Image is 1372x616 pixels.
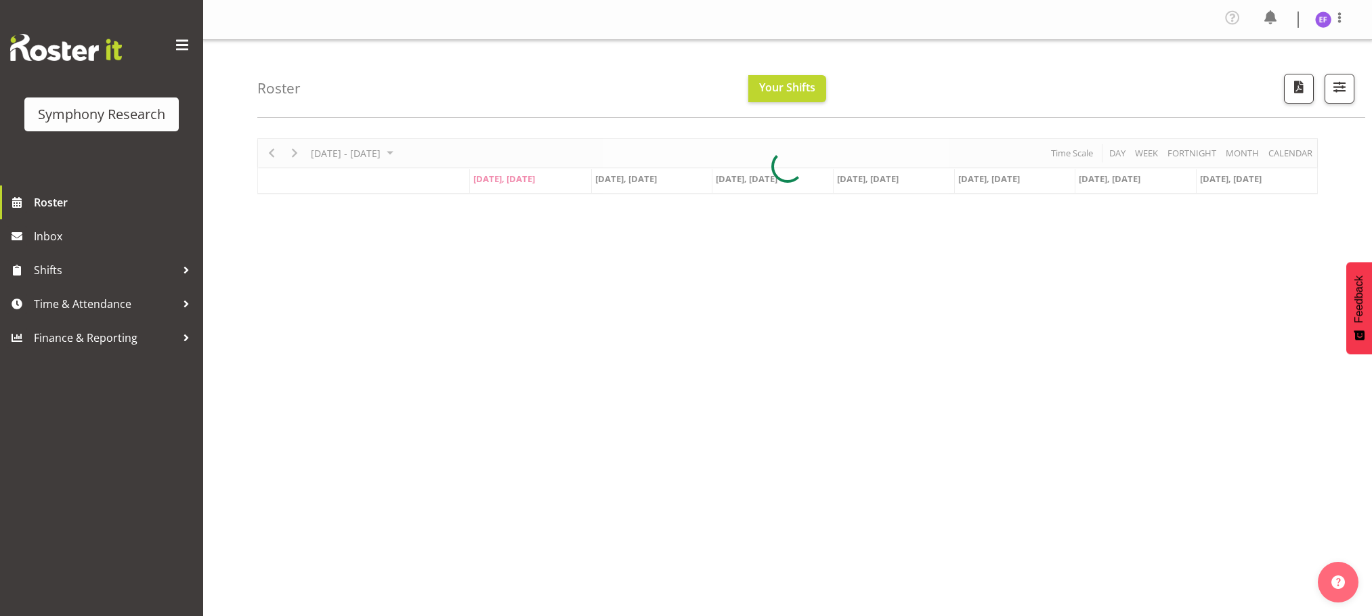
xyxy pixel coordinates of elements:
[34,294,176,314] span: Time & Attendance
[257,81,301,96] h4: Roster
[1284,74,1314,104] button: Download a PDF of the roster according to the set date range.
[38,104,165,125] div: Symphony Research
[34,192,196,213] span: Roster
[1315,12,1331,28] img: edmond-fernandez1860.jpg
[1331,575,1345,589] img: help-xxl-2.png
[1353,276,1365,323] span: Feedback
[34,260,176,280] span: Shifts
[1346,262,1372,354] button: Feedback - Show survey
[10,34,122,61] img: Rosterit website logo
[1325,74,1354,104] button: Filter Shifts
[34,226,196,246] span: Inbox
[759,80,815,95] span: Your Shifts
[748,75,826,102] button: Your Shifts
[34,328,176,348] span: Finance & Reporting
